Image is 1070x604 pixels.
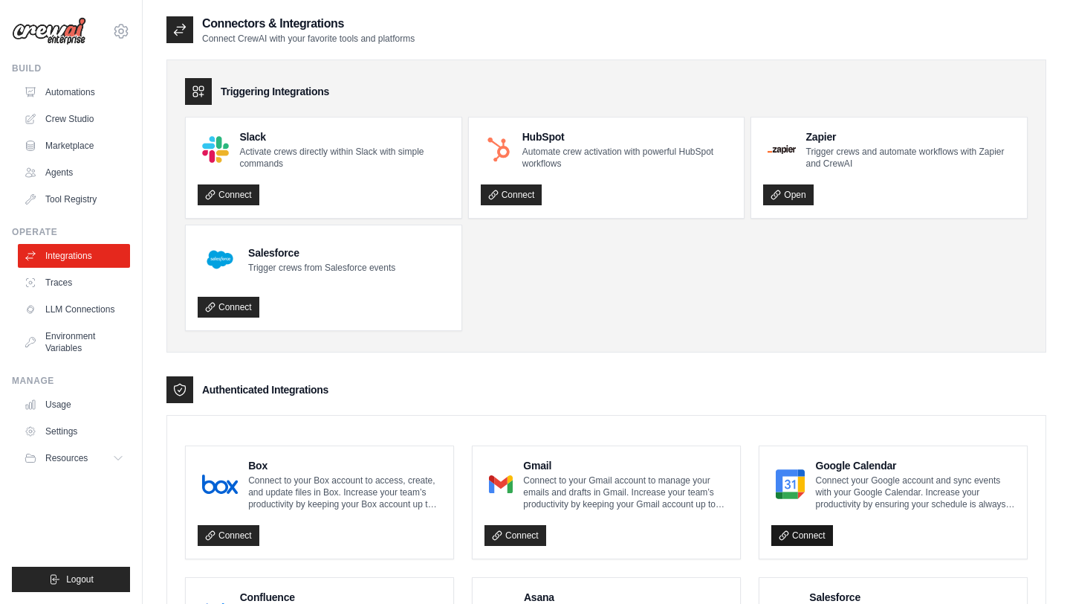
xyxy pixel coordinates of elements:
[806,146,1015,170] p: Trigger crews and automate workflows with Zapier and CrewAI
[815,475,1015,510] p: Connect your Google account and sync events with your Google Calendar. Increase your productivity...
[198,297,259,318] a: Connect
[522,146,733,170] p: Automate crew activation with powerful HubSpot workflows
[239,129,449,144] h4: Slack
[66,574,94,585] span: Logout
[198,525,259,546] a: Connect
[248,458,441,473] h4: Box
[202,136,229,163] img: Slack Logo
[202,469,238,499] img: Box Logo
[248,475,441,510] p: Connect to your Box account to access, create, and update files in Box. Increase your team’s prod...
[768,145,795,154] img: Zapier Logo
[771,525,833,546] a: Connect
[248,245,395,260] h4: Salesforce
[202,33,415,45] p: Connect CrewAI with your favorite tools and platforms
[18,393,130,417] a: Usage
[202,242,238,277] img: Salesforce Logo
[523,458,728,473] h4: Gmail
[18,446,130,470] button: Resources
[12,17,86,45] img: Logo
[484,525,546,546] a: Connect
[12,226,130,238] div: Operate
[248,262,395,274] p: Trigger crews from Salesforce events
[776,469,805,499] img: Google Calendar Logo
[18,107,130,131] a: Crew Studio
[489,469,513,499] img: Gmail Logo
[18,324,130,360] a: Environment Variables
[481,184,542,205] a: Connect
[18,420,130,443] a: Settings
[806,129,1015,144] h4: Zapier
[523,475,728,510] p: Connect to your Gmail account to manage your emails and drafts in Gmail. Increase your team’s pro...
[12,375,130,387] div: Manage
[12,62,130,74] div: Build
[202,382,328,397] h3: Authenticated Integrations
[815,458,1015,473] h4: Google Calendar
[18,80,130,104] a: Automations
[239,146,449,170] p: Activate crews directly within Slack with simple commands
[202,15,415,33] h2: Connectors & Integrations
[221,84,329,99] h3: Triggering Integrations
[198,184,259,205] a: Connect
[485,136,512,163] img: HubSpot Logo
[18,244,130,268] a: Integrations
[18,271,130,295] a: Traces
[18,187,130,211] a: Tool Registry
[18,161,130,184] a: Agents
[45,452,88,464] span: Resources
[18,298,130,321] a: LLM Connections
[763,184,813,205] a: Open
[12,567,130,592] button: Logout
[18,134,130,158] a: Marketplace
[522,129,733,144] h4: HubSpot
